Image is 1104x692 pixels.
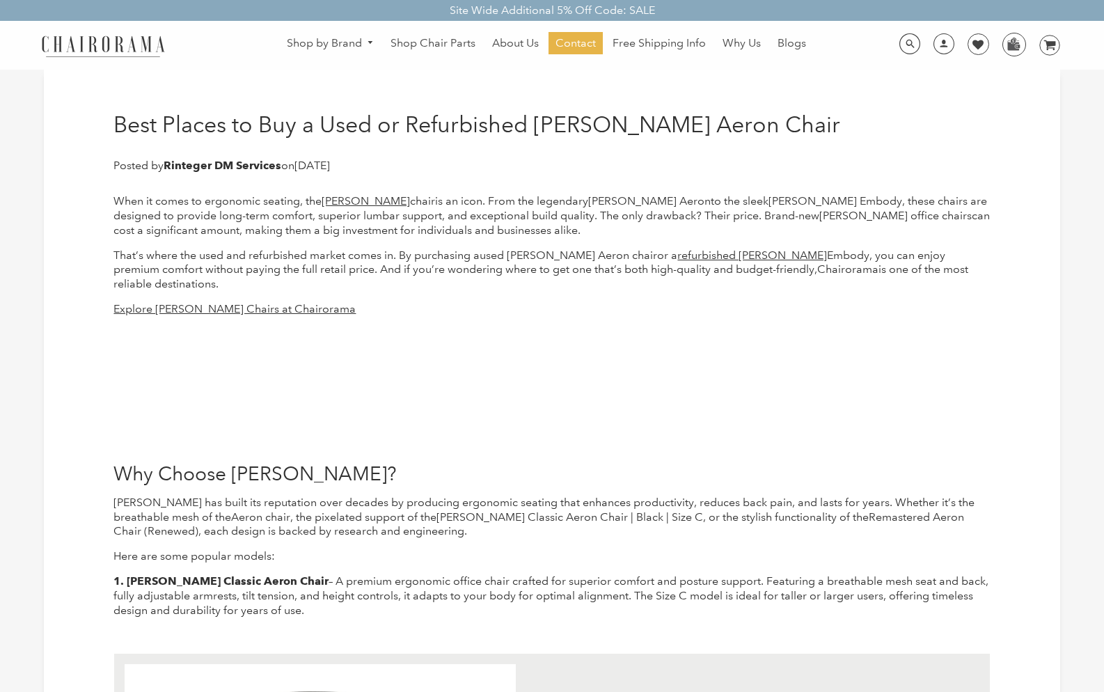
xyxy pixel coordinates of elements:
span: Contact [555,36,596,51]
span: About Us [492,36,539,51]
span: Why Choose [PERSON_NAME]? [113,462,397,485]
a: Shop Chair Parts [384,32,482,54]
span: Here are some popular models: [113,549,275,563]
a: Why Us [716,32,768,54]
span: – A premium ergonomic office chair crafted for superior comfort and posture support. Featuring a ... [113,574,988,617]
span: That’s where the used and refurbished market comes in. By purchasing a [113,249,480,262]
h1: Best Places to Buy a Used or Refurbished [PERSON_NAME] Aeron Chair [113,111,840,138]
nav: DesktopNavigation [232,32,862,58]
span: Chairorama [817,262,878,276]
span: [PERSON_NAME] has built its reputation over decades by producing ergonomic seating that enhances ... [113,496,975,524]
a: Contact [549,32,603,54]
span: is an icon. From the legendary [435,194,588,207]
span: ), each design is backed by research and engineering. [195,524,467,537]
a: About Us [485,32,546,54]
span: [PERSON_NAME] Classic Aeron Chair | Black | Size C [436,510,703,524]
a: Shop by Brand [280,33,381,54]
span: to the sleek [711,194,768,207]
strong: Rinteger DM Services [164,159,281,172]
span: Embody [827,249,869,262]
a: [PERSON_NAME] [322,194,410,207]
span: Why Us [723,36,761,51]
span: chair [410,194,435,207]
a: Free Shipping Info [606,32,713,54]
img: chairorama [33,33,173,58]
span: , you can enjoy premium comfort without paying the full retail price. And if you’re wondering whe... [113,249,945,276]
span: can cost a significant amount, making them a big investment for individuals and businesses alike. [113,209,990,237]
span: [PERSON_NAME] Aeron [588,194,711,207]
strong: 1. [PERSON_NAME] Classic Aeron Chair [113,574,329,588]
img: WhatsApp_Image_2024-07-12_at_16.23.01.webp [1003,33,1025,54]
a: refurbished [PERSON_NAME] [677,249,827,262]
span: Shop Chair Parts [391,36,475,51]
span: When it comes to ergonomic seating, the [113,194,322,207]
span: Free Shipping Info [613,36,706,51]
span: used [PERSON_NAME] Aeron chair [480,249,657,262]
span: is one of the most reliable destinations. [113,262,968,290]
p: Posted by on [113,159,840,173]
span: [PERSON_NAME] office chairs [819,209,972,222]
a: Blogs [771,32,813,54]
span: Remastered Aeron Chair (Renewed [113,510,964,538]
a: Explore [PERSON_NAME] Chairs at Chairorama [113,302,356,315]
span: or a [657,249,677,262]
span: Aeron chair [231,510,290,524]
span: , these chairs are designed to provide long-term comfort, superior lumbar support, and exceptiona... [113,194,987,222]
span: , the pixelated support of the [290,510,436,524]
span: Blogs [778,36,806,51]
span: , or the stylish functionality of the [703,510,869,524]
span: [PERSON_NAME] Embody [768,194,902,207]
time: [DATE] [294,159,330,172]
